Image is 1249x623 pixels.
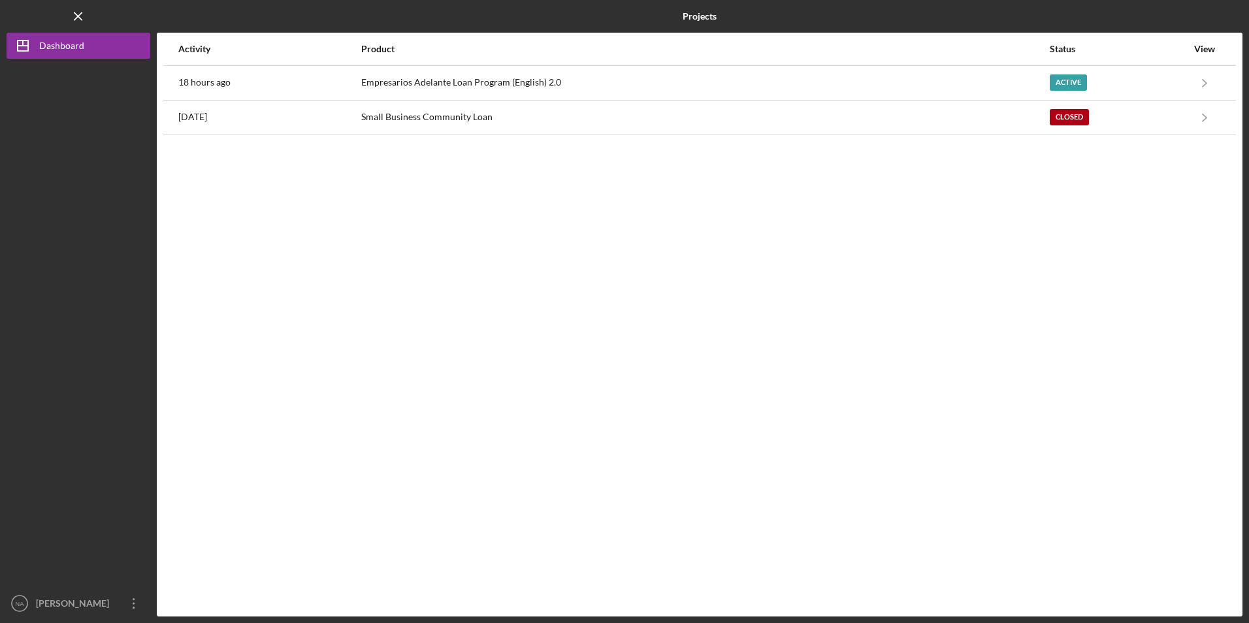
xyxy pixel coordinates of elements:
[1050,109,1089,125] div: Closed
[178,44,360,54] div: Activity
[683,11,717,22] b: Projects
[39,33,84,62] div: Dashboard
[7,590,150,616] button: NA[PERSON_NAME]
[361,67,1048,99] div: Empresarios Adelante Loan Program (English) 2.0
[178,112,207,122] time: 2024-05-29 02:10
[361,101,1048,134] div: Small Business Community Loan
[33,590,118,620] div: [PERSON_NAME]
[1050,44,1187,54] div: Status
[1188,44,1221,54] div: View
[178,77,231,88] time: 2025-09-30 21:37
[361,44,1048,54] div: Product
[7,33,150,59] button: Dashboard
[1050,74,1087,91] div: Active
[15,600,24,607] text: NA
